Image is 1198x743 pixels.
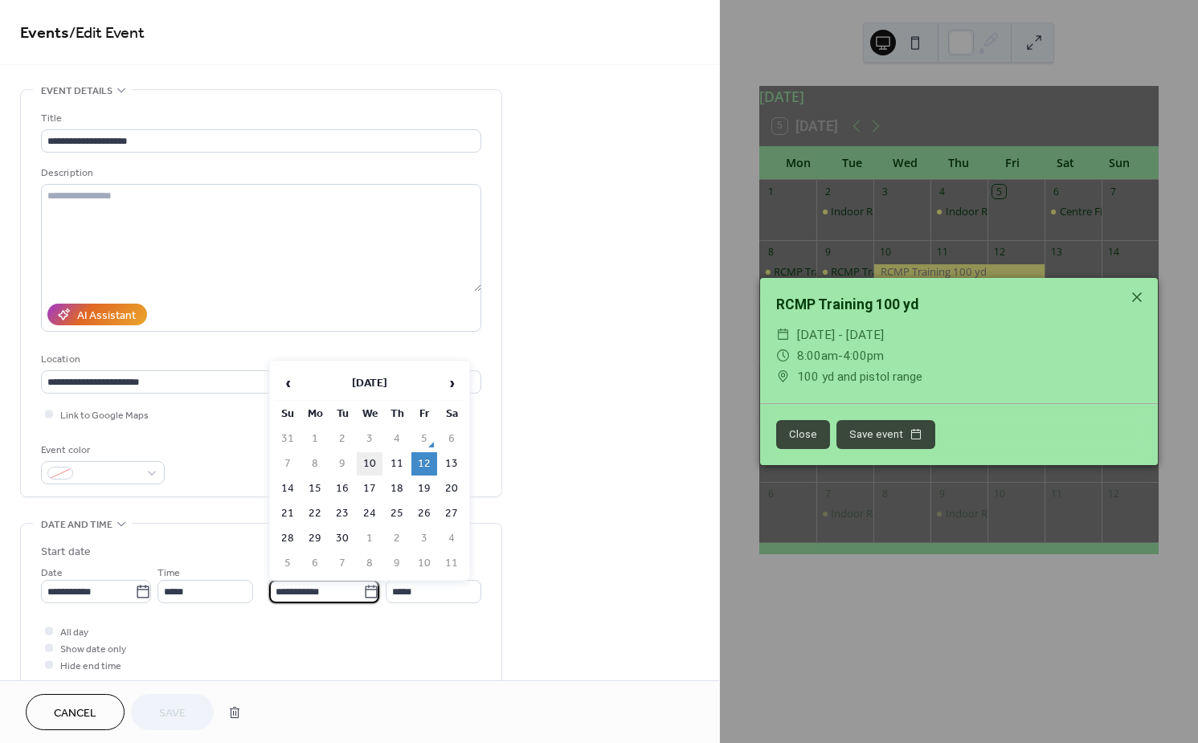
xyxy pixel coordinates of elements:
td: 10 [357,452,382,476]
td: 30 [329,527,355,550]
th: Su [275,402,301,426]
td: 5 [411,427,437,451]
td: 15 [302,477,328,500]
span: › [440,367,464,399]
button: Cancel [26,694,125,730]
th: [DATE] [302,366,437,401]
td: 12 [411,452,437,476]
td: 8 [357,552,382,575]
th: Fr [411,402,437,426]
div: Location [41,351,478,368]
td: 28 [275,527,301,550]
span: Time [157,565,180,582]
div: AI Assistant [77,308,136,325]
td: 2 [384,527,410,550]
td: 10 [411,552,437,575]
span: Cancel [54,705,96,722]
td: 18 [384,477,410,500]
th: Th [384,402,410,426]
span: / Edit Event [69,18,145,49]
td: 5 [275,552,301,575]
td: 22 [302,502,328,525]
td: 6 [439,427,464,451]
td: 31 [275,427,301,451]
span: 8:00am [797,349,838,363]
td: 20 [439,477,464,500]
div: ​ [776,325,791,345]
span: Link to Google Maps [60,407,149,424]
span: 100 yd and pistol range [797,366,922,387]
span: [DATE] - [DATE] [797,325,884,345]
td: 7 [275,452,301,476]
td: 7 [329,552,355,575]
td: 13 [439,452,464,476]
div: RCMP Training 100 yd [760,294,1158,315]
span: Date [41,565,63,582]
td: 29 [302,527,328,550]
span: Date and time [41,516,112,533]
span: 4:00pm [843,349,884,363]
td: 17 [357,477,382,500]
td: 8 [302,452,328,476]
span: Hide end time [60,658,121,675]
button: AI Assistant [47,304,147,325]
div: Description [41,165,478,182]
button: Close [776,420,830,449]
td: 1 [302,427,328,451]
div: Event color [41,442,162,459]
div: Start date [41,544,91,561]
td: 11 [439,552,464,575]
td: 24 [357,502,382,525]
td: 3 [411,527,437,550]
th: Sa [439,402,464,426]
td: 19 [411,477,437,500]
div: Title [41,110,478,127]
span: All day [60,624,88,641]
td: 4 [384,427,410,451]
td: 9 [329,452,355,476]
td: 23 [329,502,355,525]
th: We [357,402,382,426]
span: Event details [41,83,112,100]
td: 27 [439,502,464,525]
td: 21 [275,502,301,525]
td: 16 [329,477,355,500]
td: 1 [357,527,382,550]
span: Show date only [60,641,126,658]
td: 25 [384,502,410,525]
th: Tu [329,402,355,426]
a: Events [20,18,69,49]
span: - [838,349,843,363]
td: 11 [384,452,410,476]
td: 2 [329,427,355,451]
td: 14 [275,477,301,500]
td: 9 [384,552,410,575]
button: Save event [836,420,935,449]
td: 26 [411,502,437,525]
td: 3 [357,427,382,451]
div: ​ [776,366,791,387]
div: ​ [776,345,791,366]
td: 4 [439,527,464,550]
td: 6 [302,552,328,575]
th: Mo [302,402,328,426]
span: ‹ [276,367,300,399]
